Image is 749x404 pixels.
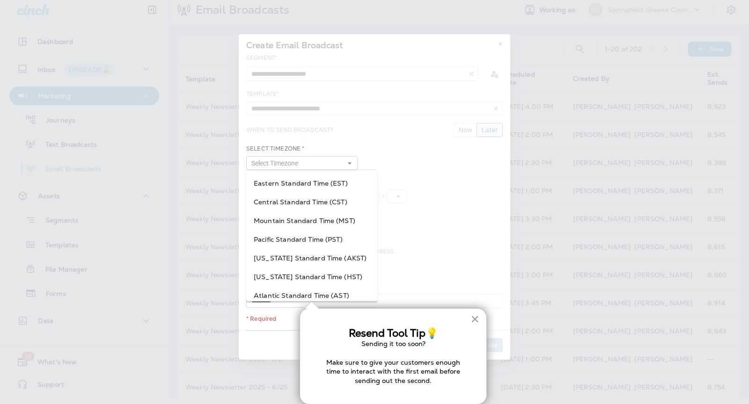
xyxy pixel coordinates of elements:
span: Eastern Standard Time (EST) [254,180,370,187]
span: Mountain Standard Time (MST) [254,217,370,224]
h3: Resend Tool Tip💡 [319,327,468,339]
p: Make sure to give your customers enough time to interact with the first email before sending out ... [319,358,468,386]
label: Select Timezone [246,145,304,152]
span: Select Timezone [251,159,302,167]
p: Sending it too soon? [319,339,468,349]
span: [US_STATE] Standard Time (AKST) [254,254,370,262]
span: Central Standard Time (CST) [254,198,370,206]
span: [US_STATE] Standard Time (HST) [254,273,370,281]
span: Atlantic Standard Time (AST) [254,292,370,299]
div: * Required [246,315,503,323]
button: Close [470,311,479,326]
span: Pacific Standard Time (PST) [254,236,370,243]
